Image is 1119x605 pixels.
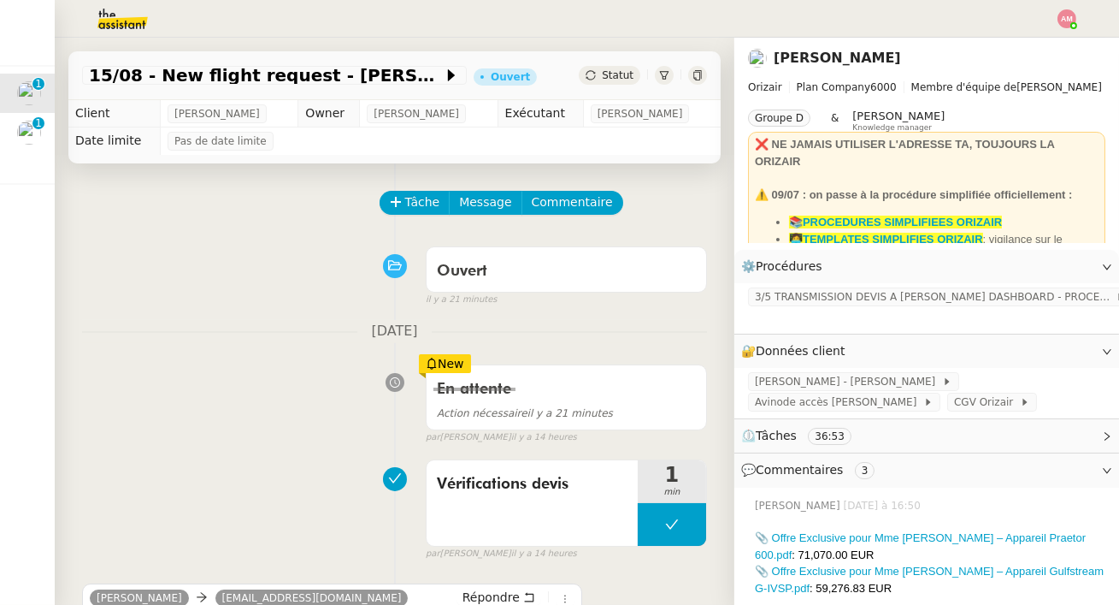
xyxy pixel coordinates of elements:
span: [DATE] [357,320,431,343]
nz-tag: 3 [855,462,875,479]
span: il y a 14 heures [511,430,577,445]
span: 15/08 - New flight request - [PERSON_NAME] [89,67,443,84]
span: 🔐 [741,341,852,361]
span: [PERSON_NAME] - [PERSON_NAME] [755,373,942,390]
span: & [831,110,839,132]
small: [PERSON_NAME] [426,547,577,561]
span: Données client [756,344,845,358]
span: CGV Orizair [954,394,1020,411]
nz-badge-sup: 1 [32,117,44,129]
img: users%2F37wbV9IbQuXMU0UH0ngzBXzaEe12%2Favatar%2Fcba66ece-c48a-48c8-9897-a2adc1834457 [17,121,41,145]
span: Plan Company [797,81,870,93]
span: [PERSON_NAME] [755,498,844,513]
span: Avinode accès [PERSON_NAME] [755,394,923,411]
app-user-label: Knowledge manager [852,110,945,132]
span: Commentaire [532,193,613,212]
span: il y a 21 minutes [437,407,613,419]
nz-badge-sup: 1 [32,78,44,90]
span: par [426,430,440,445]
span: [PERSON_NAME] [852,110,945,122]
nz-tag: Groupe D [748,110,810,127]
strong: ❌ NE JAMAIS UTILISER L'ADRESSE TA, TOUJOURS LA ORIZAIR [755,138,1054,168]
td: Exécutant [498,100,583,128]
span: min [638,485,706,500]
div: ⏲️Tâches 36:53 [734,419,1119,453]
small: [PERSON_NAME] [426,430,577,445]
span: Procédures [756,259,822,273]
span: Statut [602,69,633,81]
a: [PERSON_NAME] [774,50,901,66]
li: : vigilance sur le dashboard utiliser uniquement les templates avec ✈️Orizair pour éviter les con... [789,231,1098,282]
a: 📎 Offre Exclusive pour Mme [PERSON_NAME] – Appareil Praetor 600.pdf [755,531,1086,561]
strong: ⚠️ 09/07 : on passe à la procédure simplifiée officiellement : [755,188,1072,201]
span: Vérifications devis [437,472,627,497]
span: [PERSON_NAME] [598,105,683,122]
span: Membre d'équipe de [911,81,1017,93]
span: false [426,452,454,466]
span: false [82,576,110,590]
span: Knowledge manager [852,123,932,133]
a: 👩‍💻TEMPLATES SIMPLIFIES ORIZAIR [789,233,983,246]
td: Date limite [68,128,161,155]
span: 💬 [741,463,881,477]
td: Client [68,100,161,128]
span: 3/5 TRANSMISSION DEVIS A [PERSON_NAME] DASHBOARD - PROCEDURE SIMPLIFIEE [755,288,1116,305]
span: ⏲️ [741,429,866,442]
span: 6000 [870,81,897,93]
span: [PERSON_NAME] [174,105,260,122]
p: 1 [35,78,42,93]
div: 🔐Données client [734,335,1119,368]
button: Commentaire [521,191,623,215]
span: Action nécessaire [437,407,527,419]
div: ⚙️Procédures [734,250,1119,283]
span: Tâche [405,193,440,212]
span: par [426,547,440,561]
span: il y a 14 heures [511,547,577,561]
button: Tâche [380,191,451,215]
td: Owner [298,100,360,128]
div: : 59,276.83 EUR [755,563,1105,596]
p: 1 [35,117,42,133]
div: New [419,354,471,373]
span: Commentaires [756,463,843,477]
img: users%2FC9SBsJ0duuaSgpQFj5LgoEX8n0o2%2Favatar%2Fec9d51b8-9413-4189-adfb-7be4d8c96a3c [17,81,41,105]
span: Ouvert [437,264,487,279]
span: En attente [437,382,511,397]
img: svg [1057,9,1076,28]
span: ⚙️ [741,257,830,276]
span: [PERSON_NAME] [374,105,459,122]
span: [PERSON_NAME] [748,79,1105,96]
div: Ouvert [491,72,530,82]
span: Pas de date limite [174,133,267,150]
div: : 71,070.00 EUR [755,530,1105,563]
img: users%2FC9SBsJ0duuaSgpQFj5LgoEX8n0o2%2Favatar%2Fec9d51b8-9413-4189-adfb-7be4d8c96a3c [748,49,767,68]
span: 1 [638,465,706,485]
a: 📚PROCEDURES SIMPLIFIEES ORIZAIR [789,216,1002,228]
span: false [426,239,454,252]
span: Message [459,193,511,212]
span: [DATE] à 16:50 [844,498,924,513]
button: Message [449,191,521,215]
div: 💬Commentaires 3 [734,454,1119,487]
a: 📎 Offre Exclusive pour Mme [PERSON_NAME] – Appareil Gulfstream G-IVSP.pdf [755,565,1104,595]
span: il y a 21 minutes [426,293,498,307]
span: Tâches [756,429,797,442]
nz-tag: 36:53 [808,428,851,445]
span: Orizair [748,81,782,93]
